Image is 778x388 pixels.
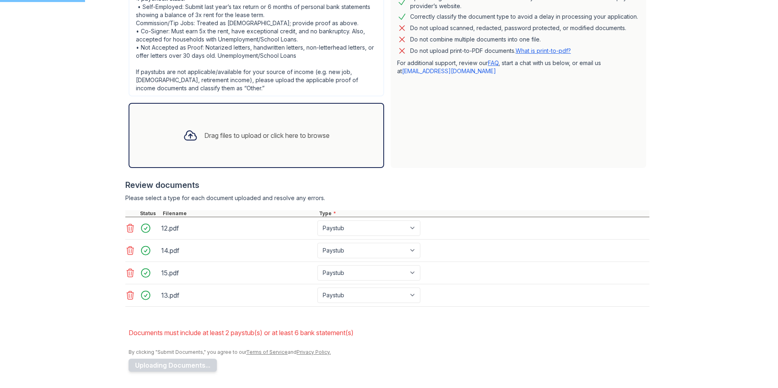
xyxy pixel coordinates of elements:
div: Please select a type for each document uploaded and resolve any errors. [125,194,649,202]
a: [EMAIL_ADDRESS][DOMAIN_NAME] [402,68,496,74]
a: Terms of Service [246,349,288,355]
div: Type [317,210,649,217]
a: What is print-to-pdf? [516,47,571,54]
div: Status [138,210,161,217]
a: Privacy Policy. [297,349,331,355]
p: For additional support, review our , start a chat with us below, or email us at [397,59,640,75]
div: Drag files to upload or click here to browse [204,131,330,140]
div: By clicking "Submit Documents," you agree to our and [129,349,649,355]
div: Correctly classify the document type to avoid a delay in processing your application. [410,12,638,22]
div: Review documents [125,179,649,191]
div: Do not combine multiple documents into one file. [410,35,541,44]
button: Uploading Documents... [129,359,217,372]
div: Do not upload scanned, redacted, password protected, or modified documents. [410,23,626,33]
p: Do not upload print-to-PDF documents. [410,47,571,55]
div: 14.pdf [161,244,314,257]
li: Documents must include at least 2 paystub(s) or at least 6 bank statement(s) [129,325,649,341]
div: 13.pdf [161,289,314,302]
div: 12.pdf [161,222,314,235]
div: 15.pdf [161,266,314,279]
div: Filename [161,210,317,217]
a: FAQ [488,59,498,66]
